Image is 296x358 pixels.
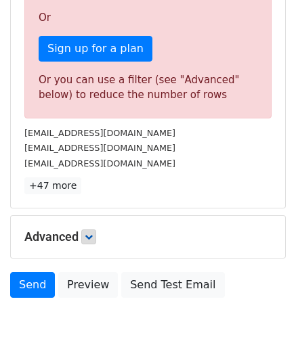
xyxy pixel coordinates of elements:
[39,11,257,25] p: Or
[24,128,175,138] small: [EMAIL_ADDRESS][DOMAIN_NAME]
[58,272,118,298] a: Preview
[10,272,55,298] a: Send
[24,229,272,244] h5: Advanced
[39,36,152,62] a: Sign up for a plan
[121,272,224,298] a: Send Test Email
[39,72,257,103] div: Or you can use a filter (see "Advanced" below) to reduce the number of rows
[228,293,296,358] iframe: Chat Widget
[24,158,175,169] small: [EMAIL_ADDRESS][DOMAIN_NAME]
[24,177,81,194] a: +47 more
[24,143,175,153] small: [EMAIL_ADDRESS][DOMAIN_NAME]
